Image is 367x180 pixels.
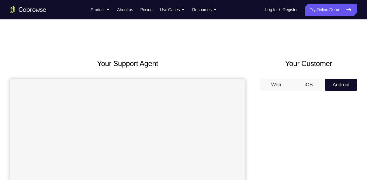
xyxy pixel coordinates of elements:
button: Product [91,4,110,16]
button: Resources [192,4,217,16]
a: Pricing [140,4,152,16]
a: Try Online Demo [305,4,357,16]
a: Log In [265,4,276,16]
span: / [279,6,280,13]
a: About us [117,4,133,16]
a: Register [283,4,298,16]
a: Go to the home page [10,6,46,13]
button: Android [325,79,357,91]
h2: Your Support Agent [10,58,245,69]
button: Use Cases [160,4,185,16]
button: Web [260,79,293,91]
h2: Your Customer [260,58,357,69]
button: iOS [293,79,325,91]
